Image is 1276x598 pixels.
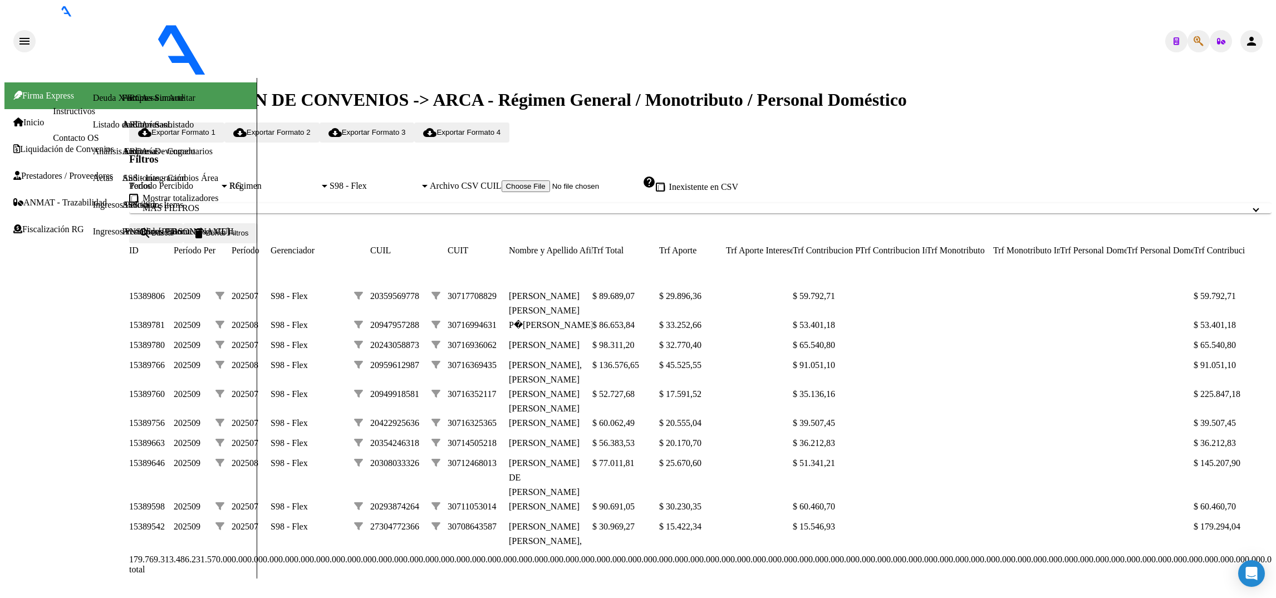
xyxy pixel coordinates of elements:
span: $ 225.847,18 [1194,389,1240,399]
a: Análisis Empresa [93,146,155,156]
span: 30716936062 [448,340,497,350]
span: $ 136.576,65 [592,360,639,370]
span: Trf Monotributo Intereses [993,246,1086,255]
span: CUIT [448,246,468,255]
span: S98 - Flex [271,340,308,350]
span: - ostvendra [300,68,342,77]
datatable-header-cell: Trf Aporte [659,243,726,258]
span: $ 77.011,81 [592,458,634,468]
span: [PERSON_NAME] [PERSON_NAME] [509,291,580,315]
span: S98 - Flex [271,458,308,468]
span: 30716352117 [448,389,496,399]
div: 20308033326 [370,456,431,470]
mat-icon: menu [18,35,31,48]
mat-expansion-panel-header: MÁS FILTROS [129,203,1272,213]
span: [PERSON_NAME] [509,502,580,511]
span: $ 65.540,80 [1194,340,1236,350]
mat-icon: person [1245,35,1258,48]
span: $ 30.969,27 [592,522,635,531]
span: $ 98.311,20 [592,340,634,350]
a: Inicio [13,117,44,128]
span: Trf Monotributo [926,246,985,255]
span: $ 86.653,84 [592,320,635,330]
span: [PERSON_NAME] [509,418,580,428]
mat-icon: cloud_download [328,126,342,139]
div: 20293874264 [370,499,431,514]
datatable-header-cell: Trf Total [592,243,659,258]
span: $ 60.460,70 [1194,502,1236,511]
span: [PERSON_NAME], [PERSON_NAME] [509,360,582,384]
a: Fiscalización RG [13,224,84,234]
span: S98 - Flex [330,181,367,190]
h3: Filtros [129,153,1272,165]
span: $ 91.051,10 [793,360,835,370]
span: $ 35.136,16 [793,389,835,399]
span: $ 179.294,04 [1194,522,1240,531]
span: $ 89.689,07 [592,291,635,301]
span: S98 - Flex [271,418,308,428]
div: 20359569778 [370,289,431,303]
span: S98 - Flex [271,360,308,370]
span: Trf Personal Domestico Intereses [1127,246,1245,255]
div: 20243058873 [370,338,431,352]
span: $ 17.591,52 [659,389,701,399]
span: $ 39.507,45 [793,418,835,428]
span: Gerenciador [271,246,315,255]
span: $ 53.401,18 [1194,320,1236,330]
span: P�[PERSON_NAME]�N [509,320,609,330]
button: Exportar Formato 3 [320,122,415,143]
datatable-header-cell: Gerenciador [271,243,354,258]
div: 20947957288 [370,318,431,332]
span: Archivo CSV CUIL [430,181,502,190]
span: $ 59.792,71 [1194,291,1236,301]
span: $ 39.507,45 [1194,418,1236,428]
datatable-header-cell: Trf Monotributo Intereses [993,243,1060,258]
a: Actas [93,173,113,183]
span: Trf Contribucion Prorrateada [793,246,896,255]
span: 30716994631 [448,320,497,330]
span: CUIL [370,246,391,255]
a: ANMAT - Trazabilidad [13,198,107,208]
span: $ 20.555,04 [659,418,701,428]
span: $ 60.460,70 [793,502,835,511]
span: S98 - Flex [271,438,308,448]
mat-icon: help [642,175,656,189]
div: 20959612987 [370,358,431,372]
span: $ 56.383,53 [592,438,635,448]
span: $ 59.792,71 [793,291,835,301]
span: 30716325365 [448,418,497,428]
datatable-header-cell: Nombre y Apellido Afiliado [509,243,592,258]
span: $ 51.341,21 [793,458,835,468]
span: Trf Aporte Intereses Prorrateados [726,246,845,255]
datatable-header-cell: CUIL [370,243,431,258]
span: $ 30.230,35 [659,502,701,511]
span: $ 36.212,83 [1194,438,1236,448]
span: Firma Express [13,91,74,100]
div: Open Intercom Messenger [1238,560,1265,587]
span: $ 25.670,60 [659,458,701,468]
span: $ 60.062,49 [592,418,635,428]
button: Exportar Formato 2 [224,122,320,143]
span: Inexistente en CSV [669,182,738,192]
span: $ 145.207,90 [1194,458,1240,468]
span: 30708643587 [448,522,497,531]
span: 30711053014 [448,502,496,511]
span: [PERSON_NAME] [PERSON_NAME] [509,389,580,413]
span: LIQUIDACION DE CONVENIOS -> ARCA - Régimen General / Monotributo / Personal Doméstico [129,90,907,110]
span: $ 32.770,40 [659,340,701,350]
datatable-header-cell: Trf Contribucion Intereses Prorateada [860,243,926,258]
span: $ 36.212,83 [793,438,835,448]
datatable-header-cell: Trf Monotributo [926,243,993,258]
datatable-header-cell: Trf Contribucion Empresa [1194,243,1260,258]
a: Prestadores / Proveedores [13,171,113,181]
span: Nombre y Apellido Afiliado [509,246,609,255]
div: 20422925636 [370,416,431,430]
a: Liquidación de Convenios [13,144,114,154]
img: Logo SAAS [36,17,300,76]
span: 30712468013 [448,458,497,468]
a: Ingresos Percibidos [93,200,163,209]
span: Trf Total [592,246,624,255]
